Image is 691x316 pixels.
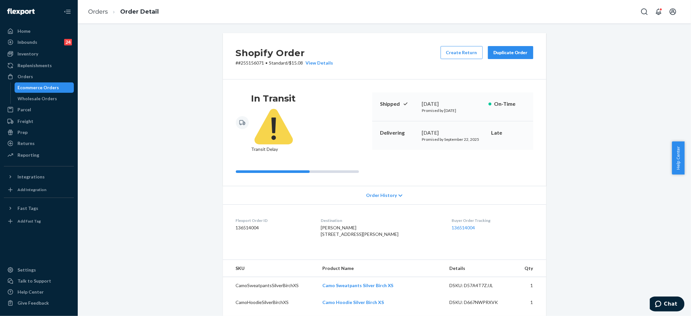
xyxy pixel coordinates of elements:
a: Settings [4,265,74,275]
span: Standard [269,60,288,66]
div: Integrations [17,174,45,180]
button: Integrations [4,172,74,182]
td: 1 [515,277,546,294]
div: DSKU: D57A4T7ZJJL [449,282,510,289]
td: 1 [515,294,546,311]
a: 136514004 [452,225,475,230]
a: Camo Sweatpants Silver Birch XS [322,283,394,288]
button: Fast Tags [4,203,74,213]
button: Duplicate Order [488,46,533,59]
div: Replenishments [17,62,52,69]
img: Flexport logo [7,8,35,15]
a: Ecommerce Orders [15,82,74,93]
div: Ecommerce Orders [18,84,59,91]
dt: Buyer Order Tracking [452,218,533,223]
div: Add Fast Tag [17,218,41,224]
th: SKU [223,260,317,277]
a: Orders [4,71,74,82]
a: Camo Hoodie Silver Birch XS [322,299,384,305]
div: Settings [17,267,36,273]
button: Open notifications [652,5,665,18]
a: Add Fast Tag [4,216,74,226]
a: Prep [4,127,74,138]
div: Inbounds [17,39,37,45]
a: Help Center [4,287,74,297]
a: Order Detail [120,8,159,15]
div: Duplicate Order [493,49,528,56]
iframe: Opens a widget where you can chat to one of our agents [650,297,685,313]
a: Wholesale Orders [15,93,74,104]
div: Wholesale Orders [18,95,57,102]
button: Create Return [441,46,483,59]
th: Details [444,260,515,277]
th: Product Name [317,260,444,277]
a: Add Integration [4,185,74,195]
a: Freight [4,116,74,127]
span: Order History [366,192,397,199]
p: Late [491,129,525,137]
dt: Destination [321,218,441,223]
div: Freight [17,118,33,125]
p: Delivering [380,129,417,137]
a: Inbounds24 [4,37,74,47]
dd: 136514004 [236,225,311,231]
td: CamoSweatpantsSilverBirchXS [223,277,317,294]
div: Parcel [17,106,31,113]
div: Help Center [17,289,44,295]
span: [PERSON_NAME] [STREET_ADDRESS][PERSON_NAME] [321,225,398,237]
a: Orders [88,8,108,15]
p: # #255156071 / $15.08 [236,60,333,66]
a: Home [4,26,74,36]
button: Talk to Support [4,276,74,286]
button: View Details [303,60,333,66]
div: Inventory [17,51,38,57]
p: Promised by [DATE] [422,108,483,113]
div: Orders [17,73,33,80]
td: CamoHoodieSilverBirchXS [223,294,317,311]
button: Help Center [672,141,685,175]
p: Shipped [380,100,417,108]
p: On-Time [494,100,525,108]
button: Close Navigation [61,5,74,18]
div: Add Integration [17,187,46,192]
div: Talk to Support [17,278,51,284]
div: Prep [17,129,28,136]
div: 24 [64,39,72,45]
div: Fast Tags [17,205,38,212]
button: Open Search Box [638,5,651,18]
div: Home [17,28,30,34]
div: [DATE] [422,100,483,108]
a: Inventory [4,49,74,59]
div: Returns [17,140,35,147]
a: Replenishments [4,60,74,71]
button: Give Feedback [4,298,74,308]
p: Promised by September 22, 2025 [422,137,483,142]
span: Transit Delay [251,104,296,152]
dt: Flexport Order ID [236,218,311,223]
button: Open account menu [666,5,679,18]
h3: In Transit [251,92,296,104]
a: Parcel [4,104,74,115]
div: Give Feedback [17,300,49,306]
th: Qty [515,260,546,277]
h2: Shopify Order [236,46,333,60]
a: Reporting [4,150,74,160]
a: Returns [4,138,74,149]
div: DSKU: D667NWPRXVK [449,299,510,306]
ol: breadcrumbs [83,2,164,21]
div: Reporting [17,152,39,158]
div: [DATE] [422,129,483,137]
span: • [266,60,268,66]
